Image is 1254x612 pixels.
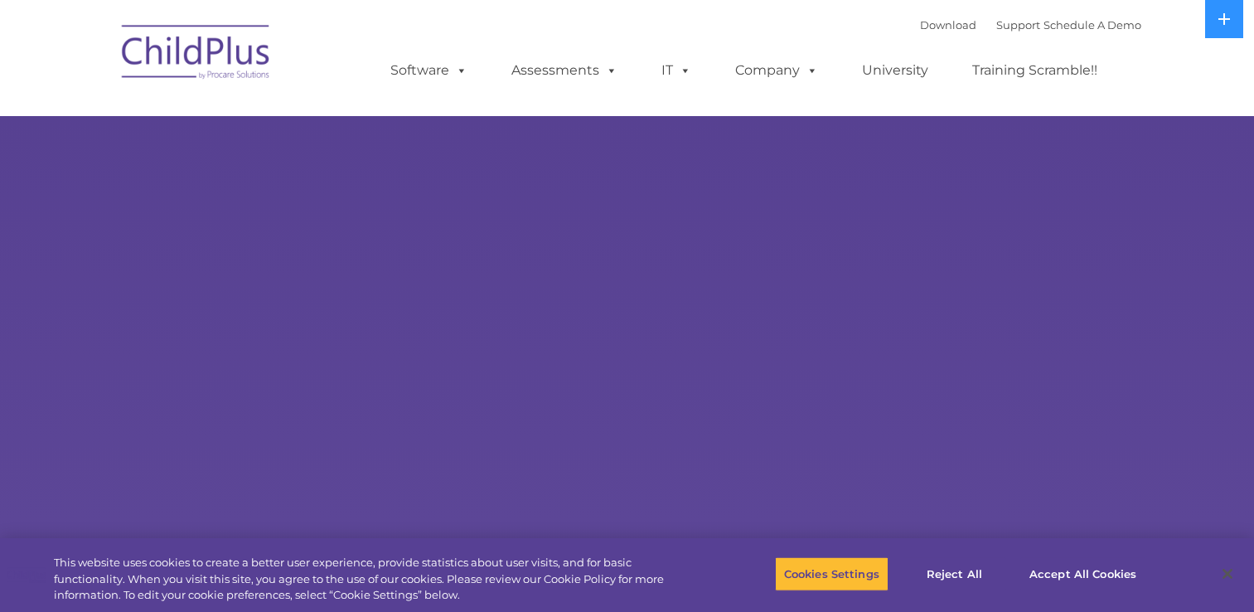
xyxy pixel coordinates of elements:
img: ChildPlus by Procare Solutions [114,13,279,96]
button: Reject All [903,556,1006,591]
a: Support [996,18,1040,32]
a: Assessments [495,54,634,87]
button: Cookies Settings [775,556,888,591]
a: Schedule A Demo [1043,18,1141,32]
font: | [920,18,1141,32]
a: Company [719,54,835,87]
a: University [845,54,945,87]
a: Training Scramble!! [956,54,1114,87]
button: Accept All Cookies [1020,556,1145,591]
div: This website uses cookies to create a better user experience, provide statistics about user visit... [54,555,690,604]
a: IT [645,54,708,87]
a: Software [374,54,484,87]
a: Download [920,18,976,32]
button: Close [1209,556,1246,592]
